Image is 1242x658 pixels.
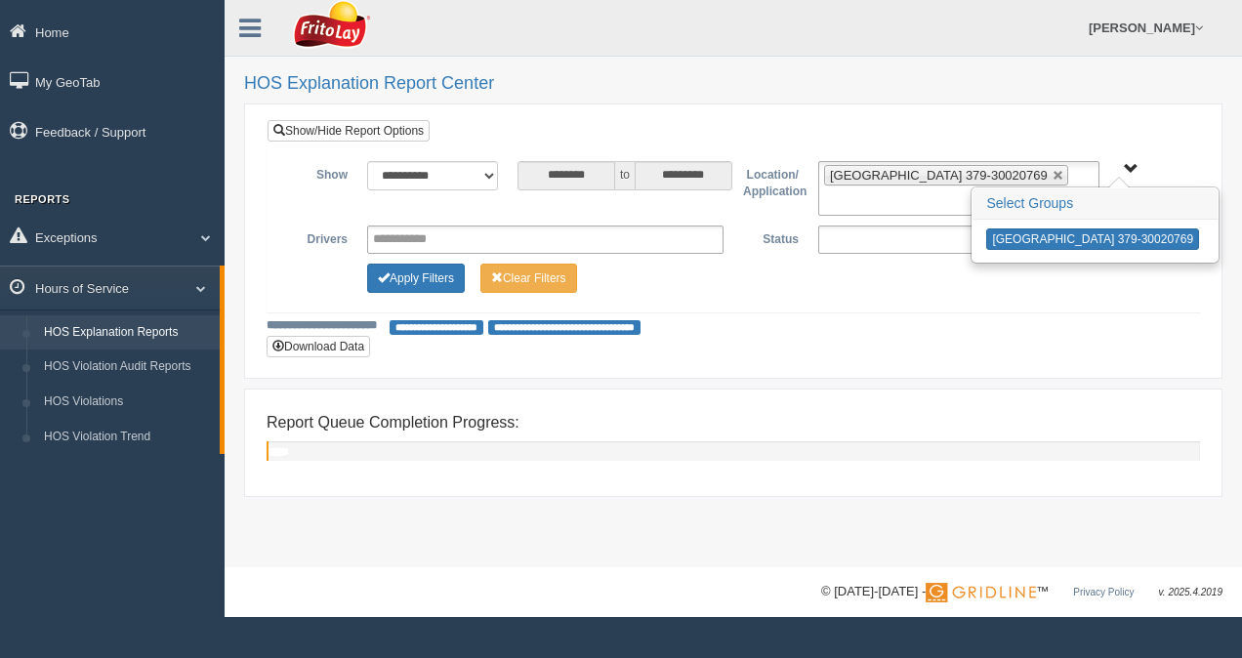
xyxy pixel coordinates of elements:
[35,385,220,420] a: HOS Violations
[615,161,635,190] span: to
[282,161,357,185] label: Show
[35,350,220,385] a: HOS Violation Audit Reports
[1159,587,1222,597] span: v. 2025.4.2019
[35,315,220,350] a: HOS Explanation Reports
[480,264,577,293] button: Change Filter Options
[733,226,808,249] label: Status
[367,264,465,293] button: Change Filter Options
[35,420,220,455] a: HOS Violation Trend
[268,120,430,142] a: Show/Hide Report Options
[926,583,1036,602] img: Gridline
[973,188,1218,220] h3: Select Groups
[821,582,1222,602] div: © [DATE]-[DATE] - ™
[267,414,1200,432] h4: Report Queue Completion Progress:
[244,74,1222,94] h2: HOS Explanation Report Center
[282,226,357,249] label: Drivers
[830,168,1048,183] span: [GEOGRAPHIC_DATA] 379-30020769
[267,336,370,357] button: Download Data
[1073,587,1134,597] a: Privacy Policy
[733,161,808,201] label: Location/ Application
[986,228,1199,250] button: [GEOGRAPHIC_DATA] 379-30020769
